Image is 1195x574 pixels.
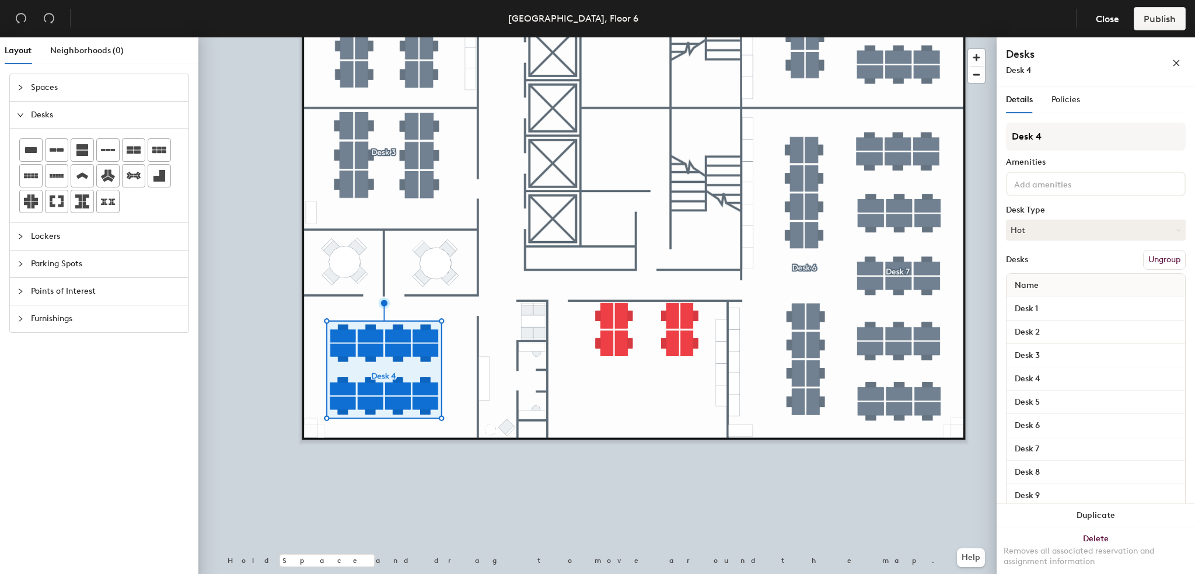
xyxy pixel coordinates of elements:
span: collapsed [17,233,24,240]
input: Unnamed desk [1009,418,1183,434]
button: Help [957,548,985,567]
button: Close [1086,7,1129,30]
input: Unnamed desk [1009,324,1183,340]
div: Desks [1006,255,1028,265]
input: Unnamed desk [1009,347,1183,364]
input: Unnamed desk [1009,301,1183,317]
span: Parking Spots [31,251,181,277]
span: Policies [1051,95,1080,105]
button: Publish [1134,7,1186,30]
span: close [1172,59,1180,67]
div: [GEOGRAPHIC_DATA], Floor 6 [508,11,638,26]
h4: Desks [1006,47,1134,62]
div: Desk Type [1006,206,1186,215]
span: collapsed [17,84,24,91]
input: Unnamed desk [1009,441,1183,457]
input: Unnamed desk [1009,371,1183,387]
button: Hot [1006,220,1186,241]
div: Removes all associated reservation and assignment information [1004,546,1188,567]
span: collapsed [17,288,24,295]
span: Close [1096,13,1119,25]
span: collapsed [17,260,24,267]
span: Details [1006,95,1033,105]
span: Layout [5,46,32,55]
span: expanded [17,112,24,119]
button: Undo (⌘ + Z) [9,7,33,30]
button: Duplicate [997,504,1195,527]
span: Spaces [31,74,181,101]
input: Unnamed desk [1009,394,1183,411]
button: Redo (⌘ + ⇧ + Z) [37,7,61,30]
span: Desks [31,102,181,128]
input: Unnamed desk [1009,488,1183,504]
span: Name [1009,275,1044,296]
div: Amenities [1006,158,1186,167]
span: Furnishings [31,305,181,332]
input: Unnamed desk [1009,464,1183,481]
span: Points of Interest [31,278,181,305]
span: Neighborhoods (0) [50,46,124,55]
span: Desk 4 [1006,65,1032,75]
span: undo [15,12,27,24]
span: collapsed [17,315,24,322]
span: Lockers [31,223,181,250]
input: Add amenities [1012,176,1117,190]
button: Ungroup [1143,250,1186,270]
